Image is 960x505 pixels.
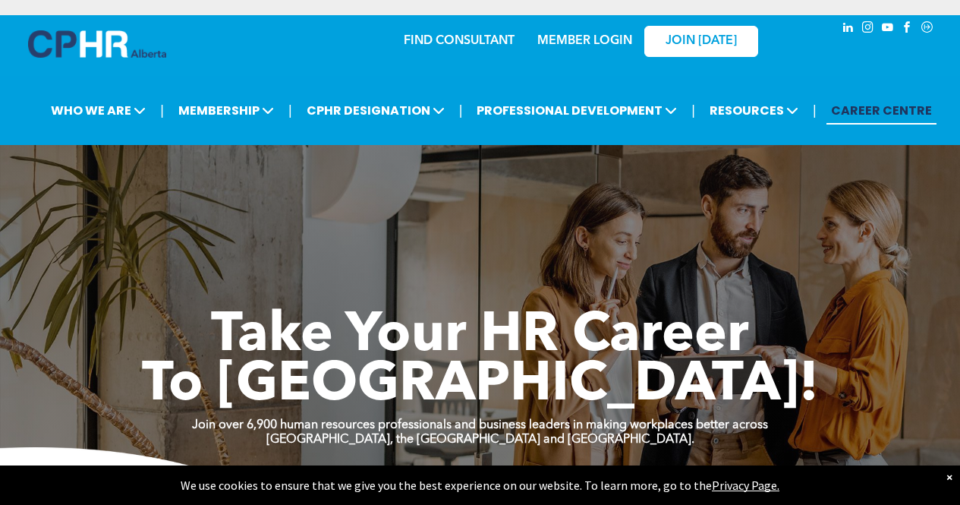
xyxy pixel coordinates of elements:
span: Take Your HR Career [211,309,749,364]
a: JOIN [DATE] [644,26,758,57]
div: Dismiss notification [946,469,952,484]
span: WHO WE ARE [46,96,150,125]
strong: [GEOGRAPHIC_DATA], the [GEOGRAPHIC_DATA] and [GEOGRAPHIC_DATA]. [266,434,694,446]
a: linkedin [840,19,857,39]
a: facebook [899,19,916,39]
li: | [160,95,164,126]
li: | [813,95,817,126]
li: | [288,95,292,126]
span: PROFESSIONAL DEVELOPMENT [472,96,681,125]
span: CPHR DESIGNATION [302,96,449,125]
a: youtube [880,19,896,39]
li: | [459,95,463,126]
span: JOIN [DATE] [666,34,737,49]
span: To [GEOGRAPHIC_DATA]! [142,358,819,413]
span: MEMBERSHIP [174,96,279,125]
span: RESOURCES [705,96,803,125]
a: CAREER CENTRE [826,96,936,125]
img: A blue and white logo for cp alberta [28,30,166,58]
a: FIND CONSULTANT [404,35,515,47]
a: Social network [919,19,936,39]
strong: Join over 6,900 human resources professionals and business leaders in making workplaces better ac... [192,419,768,431]
a: MEMBER LOGIN [537,35,632,47]
li: | [691,95,695,126]
a: Privacy Page. [712,478,779,493]
a: instagram [860,19,877,39]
